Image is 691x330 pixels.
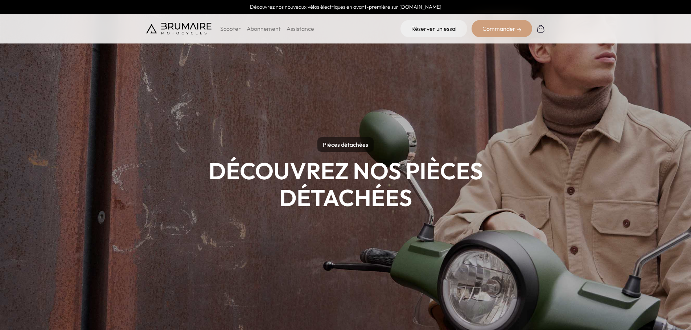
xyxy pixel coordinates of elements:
[146,158,545,211] h1: Découvrez nos pièces détachées
[317,137,374,152] p: Pièces détachées
[146,23,211,34] img: Brumaire Motocycles
[247,25,281,32] a: Abonnement
[517,28,521,32] img: right-arrow-2.png
[400,20,467,37] a: Réserver un essai
[472,20,532,37] div: Commander
[536,24,545,33] img: Panier
[287,25,314,32] a: Assistance
[220,24,241,33] p: Scooter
